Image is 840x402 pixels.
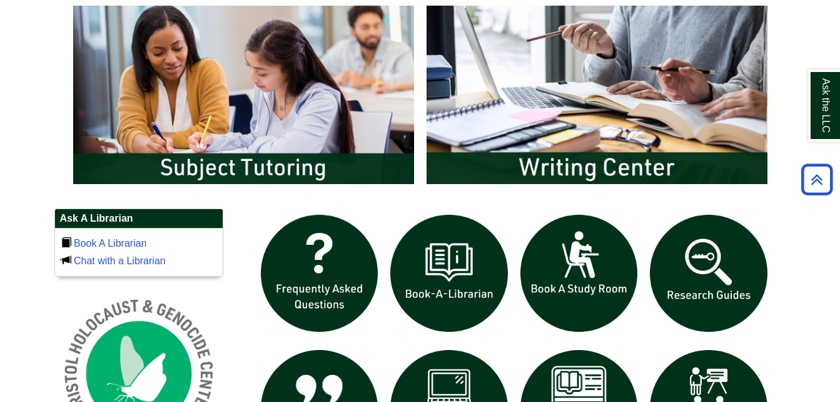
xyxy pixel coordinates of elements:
img: Research Guides icon links to research guides web page [644,209,774,339]
img: Book a Librarian icon links to book a librarian web page [384,209,514,339]
a: Back to Top [797,171,837,188]
img: frequently asked questions [255,209,385,339]
h2: Ask A Librarian [55,209,223,229]
a: Chat with a Librarian [74,255,166,266]
a: Book A Librarian [74,238,147,249]
img: book a study room icon links to book a study room web page [514,209,644,339]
